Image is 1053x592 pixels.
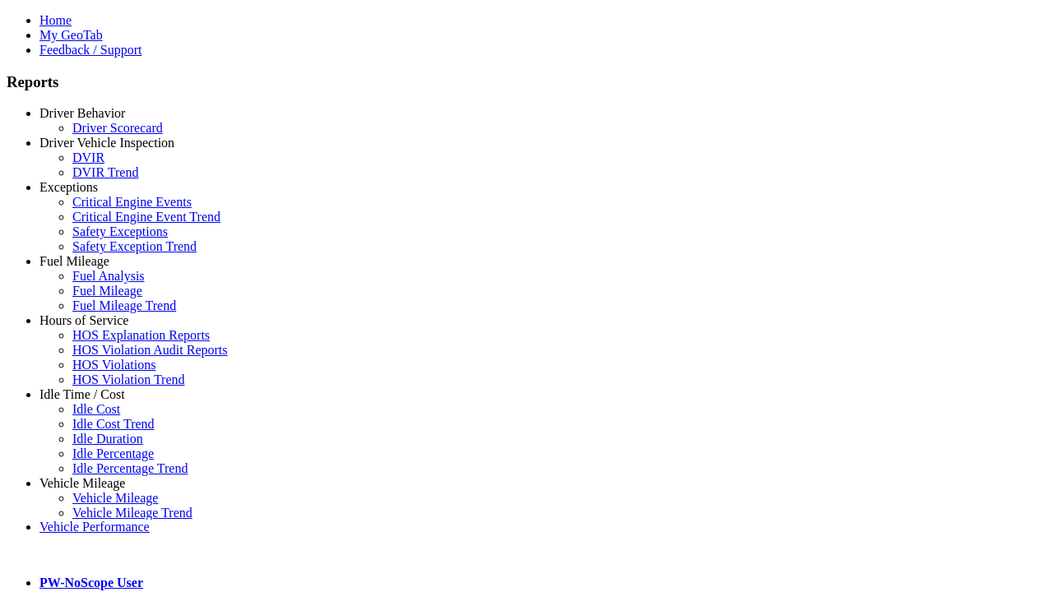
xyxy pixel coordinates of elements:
a: Fuel Analysis [72,269,145,283]
a: Fuel Mileage Trend [72,298,176,312]
a: Fuel Mileage [72,284,142,298]
a: Idle Cost [72,402,120,416]
a: HOS Explanation Reports [72,328,210,342]
a: Hours of Service [39,313,128,327]
a: Fuel Mileage [39,254,109,268]
a: Idle Percentage Trend [72,461,188,475]
a: DVIR Trend [72,165,138,179]
h3: Reports [7,73,1046,91]
a: Vehicle Mileage Trend [72,506,193,520]
a: PW-NoScope User [39,576,143,590]
a: Exceptions [39,180,98,194]
a: Critical Engine Event Trend [72,210,220,224]
a: DVIR [72,150,104,164]
a: Driver Behavior [39,106,125,120]
a: HOS Violation Audit Reports [72,343,228,357]
a: Safety Exceptions [72,224,168,238]
a: Idle Cost Trend [72,417,155,431]
a: Feedback / Support [39,43,141,57]
a: HOS Violations [72,358,155,372]
a: Driver Scorecard [72,121,163,135]
a: Safety Exception Trend [72,239,197,253]
a: Vehicle Performance [39,520,150,534]
a: Vehicle Mileage [72,491,158,505]
a: Home [39,13,72,27]
a: Idle Time / Cost [39,387,125,401]
a: Critical Engine Events [72,195,192,209]
a: Driver Vehicle Inspection [39,136,174,150]
a: Idle Duration [72,432,143,446]
a: HOS Violation Trend [72,372,185,386]
a: My GeoTab [39,28,103,42]
a: Vehicle Mileage [39,476,125,490]
a: Idle Percentage [72,446,154,460]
